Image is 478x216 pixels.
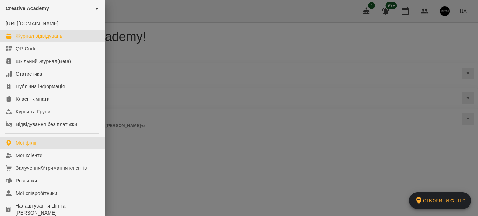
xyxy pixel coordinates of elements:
span: Creative Academy [6,6,49,11]
div: QR Code [16,45,37,52]
div: Залучення/Утримання клієнтів [16,165,87,172]
div: Класні кімнати [16,96,50,103]
div: Відвідування без платіжки [16,121,77,128]
div: Курси та Групи [16,108,50,115]
div: Мої співробітники [16,190,57,197]
div: Мої філії [16,139,36,146]
div: Мої клієнти [16,152,42,159]
div: Журнал відвідувань [16,33,62,40]
a: [URL][DOMAIN_NAME] [6,21,58,26]
div: Шкільний Журнал(Beta) [16,58,71,65]
div: Розсилки [16,177,37,184]
div: Статистика [16,70,42,77]
span: ► [95,6,99,11]
div: Публічна інформація [16,83,65,90]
